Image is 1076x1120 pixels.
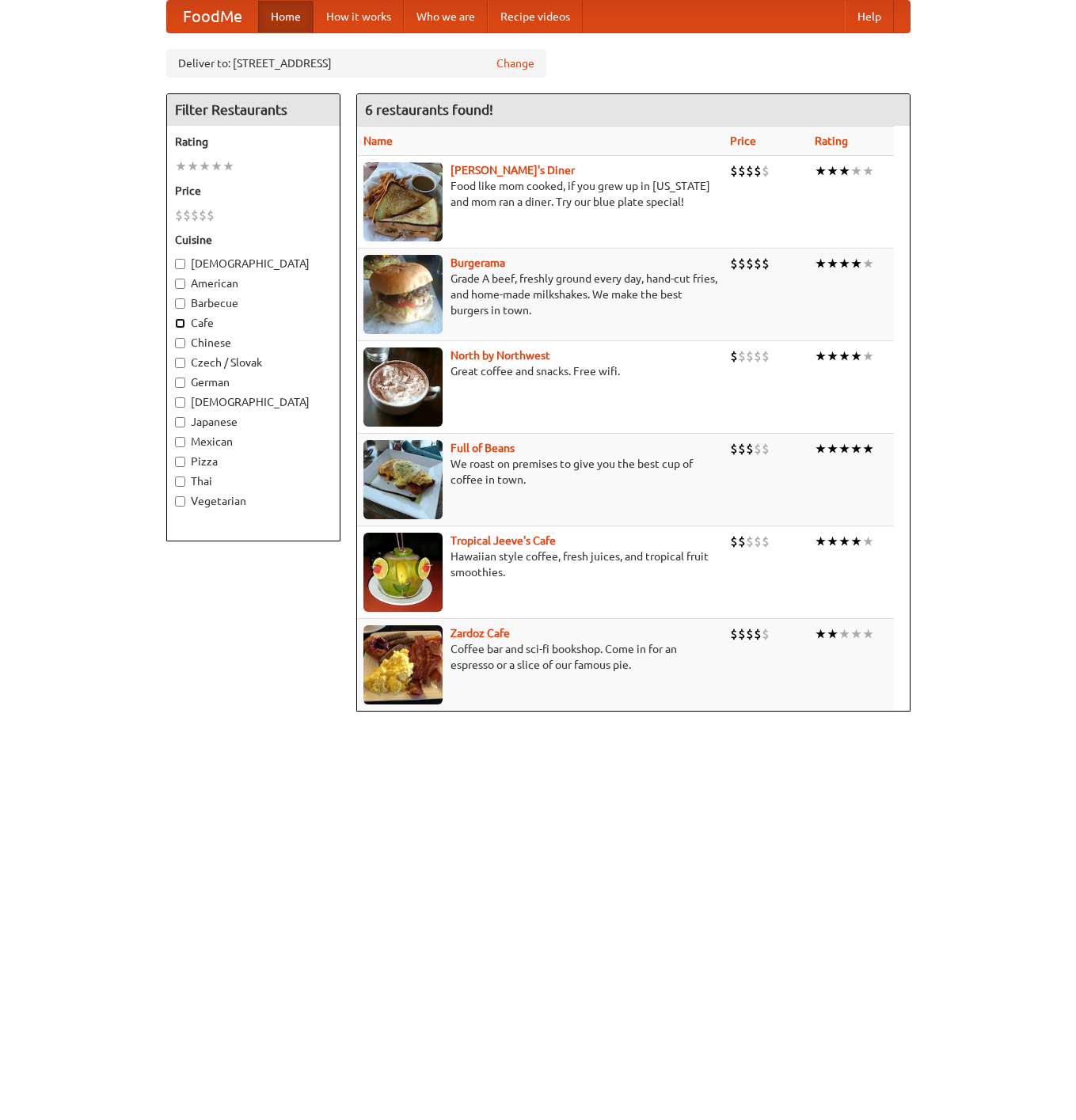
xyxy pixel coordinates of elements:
[754,347,762,365] li: $
[845,1,894,32] a: Help
[746,533,754,550] li: $
[754,533,762,550] li: $
[451,627,510,640] a: Zardoz Cafe
[815,135,848,147] a: Rating
[183,207,191,224] li: $
[175,394,332,410] label: [DEMOGRAPHIC_DATA]
[166,49,546,78] div: Deliver to: [STREET_ADDRESS]
[175,275,332,291] label: American
[838,347,850,365] li: ★
[815,625,827,643] li: ★
[827,347,838,365] li: ★
[175,183,332,199] h5: Price
[175,295,332,311] label: Barbecue
[862,625,874,643] li: ★
[838,255,850,272] li: ★
[738,440,746,457] li: $
[175,358,185,368] input: Czech / Slovak
[451,442,515,454] a: Full of Beans
[191,207,199,224] li: $
[754,255,762,272] li: $
[738,255,746,272] li: $
[175,335,332,351] label: Chinese
[815,533,827,550] li: ★
[175,259,185,269] input: [DEMOGRAPHIC_DATA]
[199,207,207,224] li: $
[488,1,583,32] a: Recipe videos
[451,349,550,362] a: North by Northwest
[815,347,827,365] li: ★
[187,158,199,175] li: ★
[363,347,443,427] img: north.jpg
[827,255,838,272] li: ★
[451,534,556,547] a: Tropical Jeeve's Cafe
[762,625,770,643] li: $
[363,363,717,379] p: Great coffee and snacks. Free wifi.
[730,162,738,180] li: $
[175,414,332,430] label: Japanese
[363,549,717,580] p: Hawaiian style coffee, fresh juices, and tropical fruit smoothies.
[363,533,443,612] img: jeeves.jpg
[451,164,575,177] b: [PERSON_NAME]'s Diner
[175,493,332,509] label: Vegetarian
[363,456,717,488] p: We roast on premises to give you the best cup of coffee in town.
[175,338,185,348] input: Chinese
[738,625,746,643] li: $
[730,255,738,272] li: $
[175,207,183,224] li: $
[762,347,770,365] li: $
[838,440,850,457] li: ★
[754,625,762,643] li: $
[222,158,234,175] li: ★
[838,625,850,643] li: ★
[746,347,754,365] li: $
[815,255,827,272] li: ★
[363,135,393,147] a: Name
[175,437,185,447] input: Mexican
[363,440,443,519] img: beans.jpg
[175,134,332,150] h5: Rating
[838,162,850,180] li: ★
[746,625,754,643] li: $
[167,1,258,32] a: FoodMe
[363,271,717,318] p: Grade A beef, freshly ground every day, hand-cut fries, and home-made milkshakes. We make the bes...
[850,255,862,272] li: ★
[827,440,838,457] li: ★
[175,298,185,309] input: Barbecue
[746,255,754,272] li: $
[211,158,222,175] li: ★
[850,533,862,550] li: ★
[730,533,738,550] li: $
[175,256,332,271] label: [DEMOGRAPHIC_DATA]
[175,355,332,370] label: Czech / Slovak
[827,625,838,643] li: ★
[175,434,332,450] label: Mexican
[175,454,332,469] label: Pizza
[730,135,756,147] a: Price
[314,1,404,32] a: How it works
[175,417,185,427] input: Japanese
[754,440,762,457] li: $
[175,397,185,408] input: [DEMOGRAPHIC_DATA]
[862,533,874,550] li: ★
[815,162,827,180] li: ★
[363,625,443,704] img: zardoz.jpg
[746,440,754,457] li: $
[746,162,754,180] li: $
[207,207,215,224] li: $
[363,178,717,210] p: Food like mom cooked, if you grew up in [US_STATE] and mom ran a diner. Try our blue plate special!
[175,374,332,390] label: German
[838,533,850,550] li: ★
[762,255,770,272] li: $
[175,315,332,331] label: Cafe
[850,440,862,457] li: ★
[451,256,505,269] a: Burgerama
[862,162,874,180] li: ★
[815,440,827,457] li: ★
[363,641,717,673] p: Coffee bar and sci-fi bookshop. Come in for an espresso or a slice of our famous pie.
[175,158,187,175] li: ★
